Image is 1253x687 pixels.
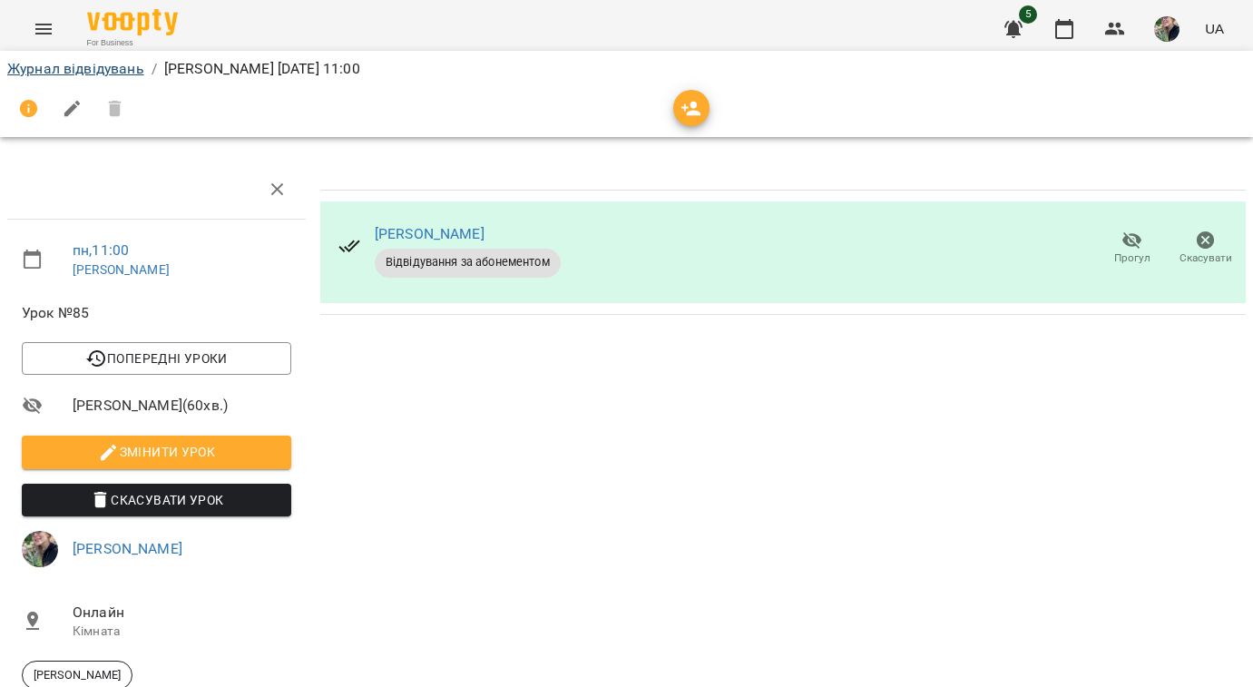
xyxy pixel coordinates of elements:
p: Кімната [73,623,291,641]
span: Попередні уроки [36,348,277,369]
span: Онлайн [73,602,291,623]
p: [PERSON_NAME] [DATE] 11:00 [164,58,360,80]
button: Скасувати [1169,223,1242,274]
button: Попередні уроки [22,342,291,375]
button: Menu [22,7,65,51]
img: ee1b7481cd68f5b66c71edb09350e4c2.jpg [22,531,58,567]
a: [PERSON_NAME] [73,262,170,277]
nav: breadcrumb [7,58,1246,80]
span: 5 [1019,5,1037,24]
span: Прогул [1114,250,1150,266]
button: UA [1198,12,1231,45]
span: Урок №85 [22,302,291,324]
span: UA [1205,19,1224,38]
li: / [152,58,157,80]
a: [PERSON_NAME] [73,540,182,557]
span: [PERSON_NAME] [23,667,132,683]
span: Скасувати [1180,250,1232,266]
a: Журнал відвідувань [7,60,144,77]
img: Voopty Logo [87,9,178,35]
span: For Business [87,37,178,49]
a: пн , 11:00 [73,241,129,259]
span: Змінити урок [36,441,277,463]
span: [PERSON_NAME] ( 60 хв. ) [73,395,291,417]
img: ee1b7481cd68f5b66c71edb09350e4c2.jpg [1154,16,1180,42]
span: Скасувати Урок [36,489,277,511]
button: Скасувати Урок [22,484,291,516]
span: Відвідування за абонементом [375,254,561,270]
a: [PERSON_NAME] [375,225,485,242]
button: Змінити урок [22,436,291,468]
button: Прогул [1095,223,1169,274]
